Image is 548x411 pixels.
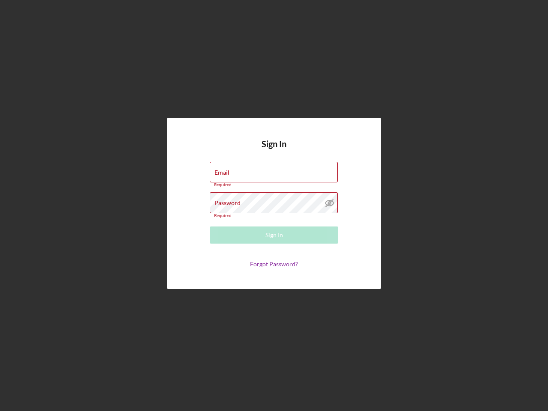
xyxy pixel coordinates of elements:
[265,226,283,244] div: Sign In
[210,226,338,244] button: Sign In
[210,213,338,218] div: Required
[262,139,286,162] h4: Sign In
[250,260,298,268] a: Forgot Password?
[214,200,241,206] label: Password
[210,182,338,188] div: Required
[214,169,229,176] label: Email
